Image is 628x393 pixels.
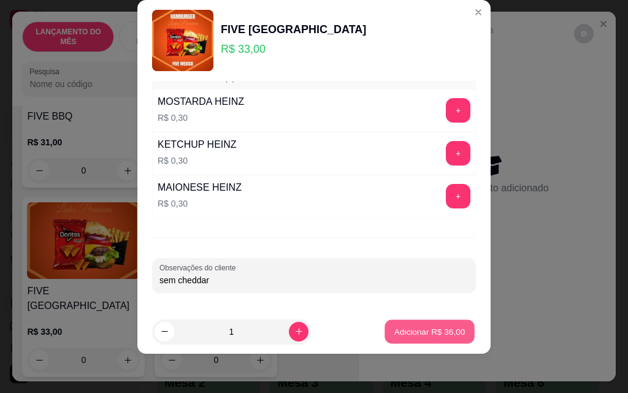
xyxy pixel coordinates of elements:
p: R$ 33,00 [221,40,366,58]
input: Observações do cliente [159,274,469,286]
button: add [446,141,470,166]
p: R$ 0,30 [158,155,237,167]
div: MAIONESE HEINZ [158,180,242,195]
label: Observações do cliente [159,262,240,273]
div: MOSTARDA HEINZ [158,94,244,109]
div: FIVE [GEOGRAPHIC_DATA] [221,21,366,38]
button: add [446,98,470,123]
div: KETCHUP HEINZ [158,137,237,152]
button: add [446,184,470,208]
img: product-image [152,10,213,71]
p: R$ 0,30 [158,112,244,124]
button: Close [469,2,488,22]
p: Adicionar R$ 36,00 [394,326,465,337]
p: R$ 0,30 [158,197,242,210]
button: increase-product-quantity [289,322,308,341]
button: decrease-product-quantity [155,322,174,341]
button: Adicionar R$ 36,00 [385,320,475,344]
